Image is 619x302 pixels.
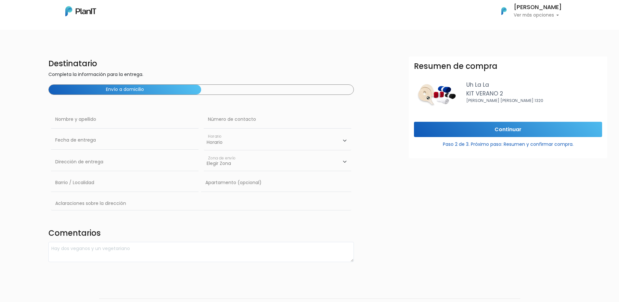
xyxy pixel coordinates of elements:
p: Completa la información para la entrega. [48,71,354,79]
input: Barrio / Localidad [51,174,199,192]
h4: Comentarios [48,229,354,239]
h4: Destinatario [48,59,354,69]
p: Paso 2 de 3. Próximo paso: Resumen y confirmar compra. [414,138,602,148]
input: Apartamento (opcional) [201,174,351,192]
h3: Resumen de compra [414,62,497,71]
img: PlanIt Logo [497,4,511,18]
button: Envío a domicilio [49,85,201,94]
img: PlanIt Logo [65,6,96,16]
input: Fecha de entrega [51,131,199,149]
input: Aclaraciones sobre la dirección [51,195,352,210]
p: KIT VERANO 2 [466,89,602,98]
h6: [PERSON_NAME] [514,5,562,10]
button: PlanIt Logo [PERSON_NAME] Ver más opciones [493,3,562,19]
img: Captura_de_pantalla_2025-09-04_164953.png [414,81,461,106]
input: Continuar [414,122,602,137]
p: Ver más opciones [514,13,562,18]
input: Dirección de entrega [51,153,199,171]
p: [PERSON_NAME] [PERSON_NAME] 1320 [466,98,602,104]
input: Nombre y apellido [51,110,199,129]
p: Uh La La [466,81,602,89]
input: Número de contacto [204,110,351,129]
